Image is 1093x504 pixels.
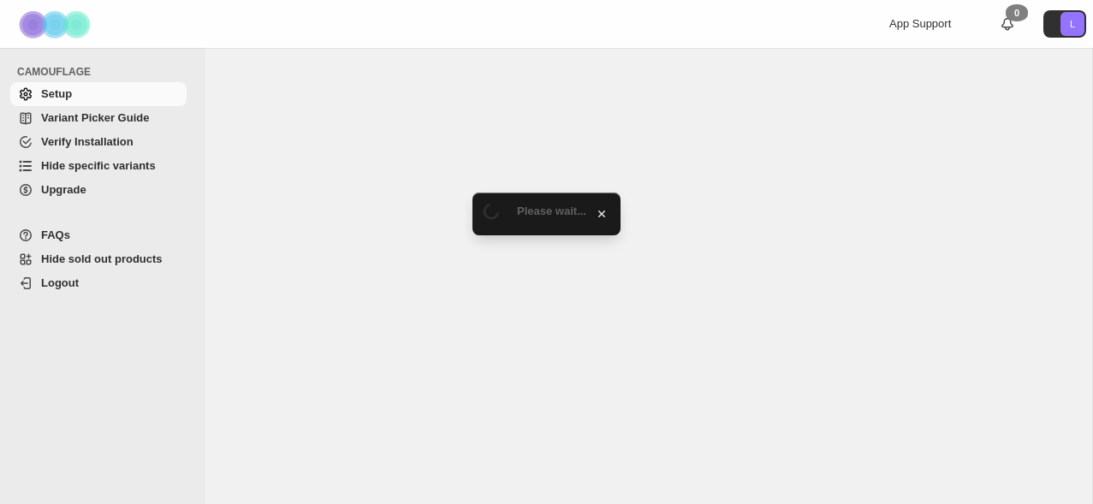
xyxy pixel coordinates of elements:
[41,111,149,124] span: Variant Picker Guide
[1043,10,1086,38] button: Avatar with initials L
[10,271,187,295] a: Logout
[889,17,951,30] span: App Support
[517,205,586,217] span: Please wait...
[10,130,187,154] a: Verify Installation
[10,223,187,247] a: FAQs
[41,159,156,172] span: Hide specific variants
[999,15,1016,33] a: 0
[10,247,187,271] a: Hide sold out products
[41,183,86,196] span: Upgrade
[1070,19,1075,29] text: L
[10,106,187,130] a: Variant Picker Guide
[41,276,79,289] span: Logout
[10,154,187,178] a: Hide specific variants
[10,178,187,202] a: Upgrade
[1006,4,1028,21] div: 0
[41,228,70,241] span: FAQs
[41,252,163,265] span: Hide sold out products
[17,65,193,79] span: CAMOUFLAGE
[41,135,134,148] span: Verify Installation
[10,82,187,106] a: Setup
[1060,12,1084,36] span: Avatar with initials L
[14,1,99,48] img: Camouflage
[41,87,72,100] span: Setup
